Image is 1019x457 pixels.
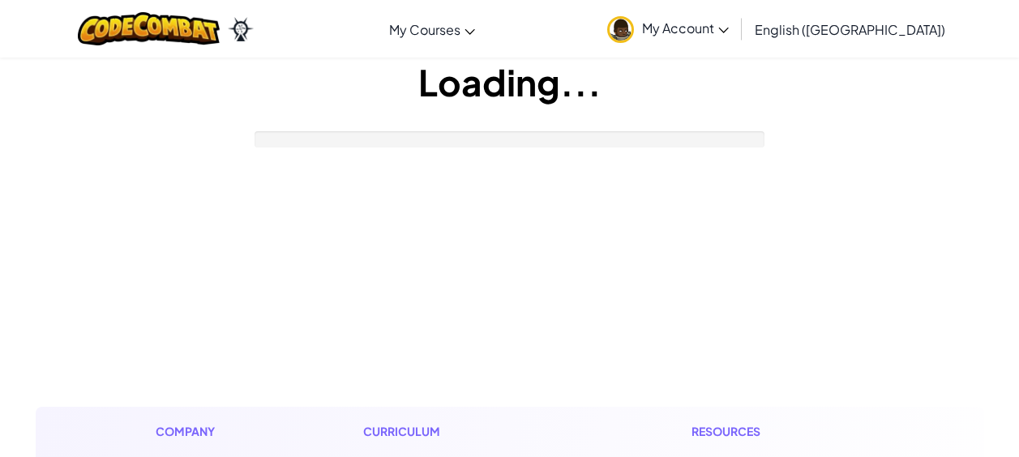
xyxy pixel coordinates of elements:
[642,19,729,36] span: My Account
[691,423,864,440] h1: Resources
[599,3,737,54] a: My Account
[607,16,634,43] img: avatar
[381,7,483,51] a: My Courses
[363,423,559,440] h1: Curriculum
[156,423,231,440] h1: Company
[747,7,953,51] a: English ([GEOGRAPHIC_DATA])
[78,12,220,45] img: CodeCombat logo
[228,17,254,41] img: Ozaria
[389,21,460,38] span: My Courses
[755,21,945,38] span: English ([GEOGRAPHIC_DATA])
